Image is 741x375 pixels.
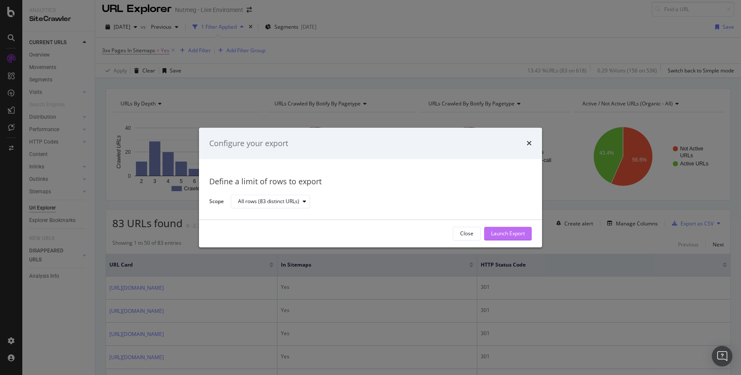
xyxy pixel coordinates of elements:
div: Close [460,230,473,237]
div: Open Intercom Messenger [712,346,732,366]
div: Launch Export [491,230,525,237]
button: All rows (83 distinct URLs) [231,195,310,209]
div: All rows (83 distinct URLs) [238,199,299,204]
div: Define a limit of rows to export [209,177,532,188]
div: Configure your export [209,138,288,149]
button: Launch Export [484,227,532,240]
div: modal [199,128,542,247]
label: Scope [209,198,224,207]
div: times [527,138,532,149]
button: Close [453,227,481,240]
